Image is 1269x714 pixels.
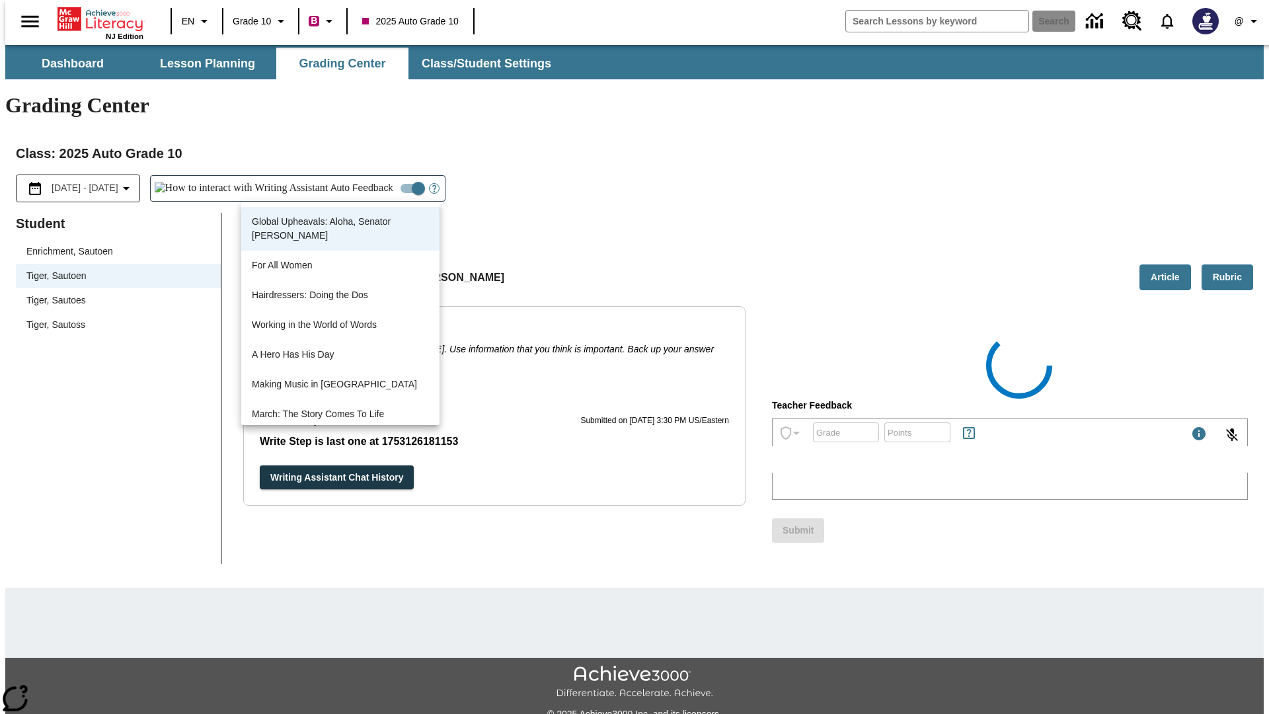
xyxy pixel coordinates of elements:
[252,288,429,302] p: Hairdressers: Doing the Dos
[252,348,429,362] p: A Hero Has His Day
[252,215,429,243] p: Global Upheavals: Aloha, Senator [PERSON_NAME]
[252,258,429,272] p: For All Women
[252,377,429,391] p: Making Music in [GEOGRAPHIC_DATA]
[252,407,429,421] p: March: The Story Comes To Life
[252,318,429,332] p: Working in the World of Words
